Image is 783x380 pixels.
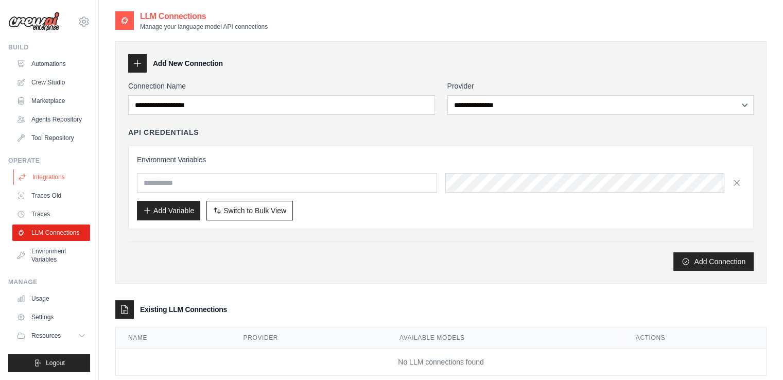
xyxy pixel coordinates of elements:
[447,81,754,91] label: Provider
[140,23,268,31] p: Manage your language model API connections
[116,349,766,376] td: No LLM connections found
[12,224,90,241] a: LLM Connections
[128,127,199,137] h4: API Credentials
[8,12,60,31] img: Logo
[12,206,90,222] a: Traces
[12,130,90,146] a: Tool Repository
[137,154,745,165] h3: Environment Variables
[12,93,90,109] a: Marketplace
[8,354,90,372] button: Logout
[153,58,223,68] h3: Add New Connection
[12,290,90,307] a: Usage
[673,252,754,271] button: Add Connection
[223,205,286,216] span: Switch to Bulk View
[12,74,90,91] a: Crew Studio
[12,56,90,72] a: Automations
[12,187,90,204] a: Traces Old
[387,327,623,349] th: Available Models
[31,332,61,340] span: Resources
[140,304,227,315] h3: Existing LLM Connections
[12,309,90,325] a: Settings
[46,359,65,367] span: Logout
[8,157,90,165] div: Operate
[12,111,90,128] a: Agents Repository
[116,327,231,349] th: Name
[623,327,766,349] th: Actions
[8,278,90,286] div: Manage
[140,10,268,23] h2: LLM Connections
[137,201,200,220] button: Add Variable
[206,201,293,220] button: Switch to Bulk View
[8,43,90,51] div: Build
[13,169,91,185] a: Integrations
[12,243,90,268] a: Environment Variables
[128,81,435,91] label: Connection Name
[231,327,387,349] th: Provider
[12,327,90,344] button: Resources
